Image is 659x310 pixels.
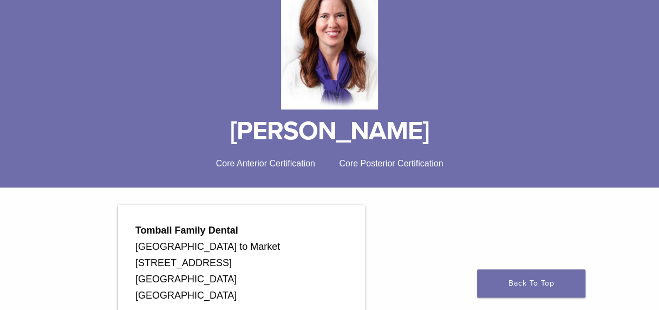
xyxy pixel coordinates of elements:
[135,271,348,303] div: [GEOGRAPHIC_DATA] [GEOGRAPHIC_DATA]
[477,269,585,298] a: Back To Top
[135,238,348,271] div: [GEOGRAPHIC_DATA] to Market [STREET_ADDRESS]
[216,159,315,168] span: Core Anterior Certification
[135,225,238,236] strong: Tomball Family Dental
[8,118,651,144] h1: [PERSON_NAME]
[339,159,443,168] span: Core Posterior Certification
